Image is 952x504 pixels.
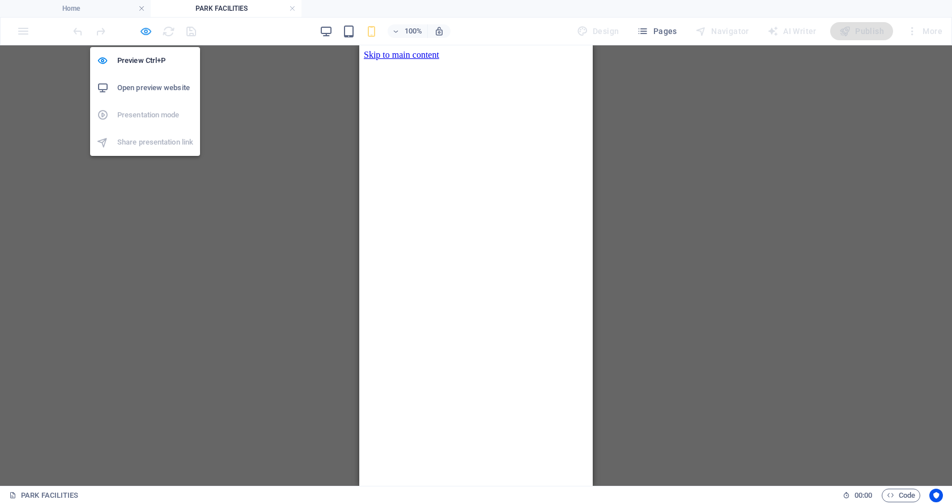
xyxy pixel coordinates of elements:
[632,22,681,40] button: Pages
[862,491,864,499] span: :
[151,2,301,15] h4: PARK FACILITIES
[855,489,872,502] span: 00 00
[117,81,193,95] h6: Open preview website
[5,5,80,14] a: Skip to main content
[9,489,79,502] a: Click to cancel selection. Double-click to open Pages
[405,24,423,38] h6: 100%
[572,22,624,40] div: Design (Ctrl+Alt+Y)
[882,489,920,502] button: Code
[887,489,915,502] span: Code
[929,489,943,502] button: Usercentrics
[388,24,428,38] button: 100%
[843,489,873,502] h6: Session time
[434,26,444,36] i: On resize automatically adjust zoom level to fit chosen device.
[637,26,677,37] span: Pages
[117,54,193,67] h6: Preview Ctrl+P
